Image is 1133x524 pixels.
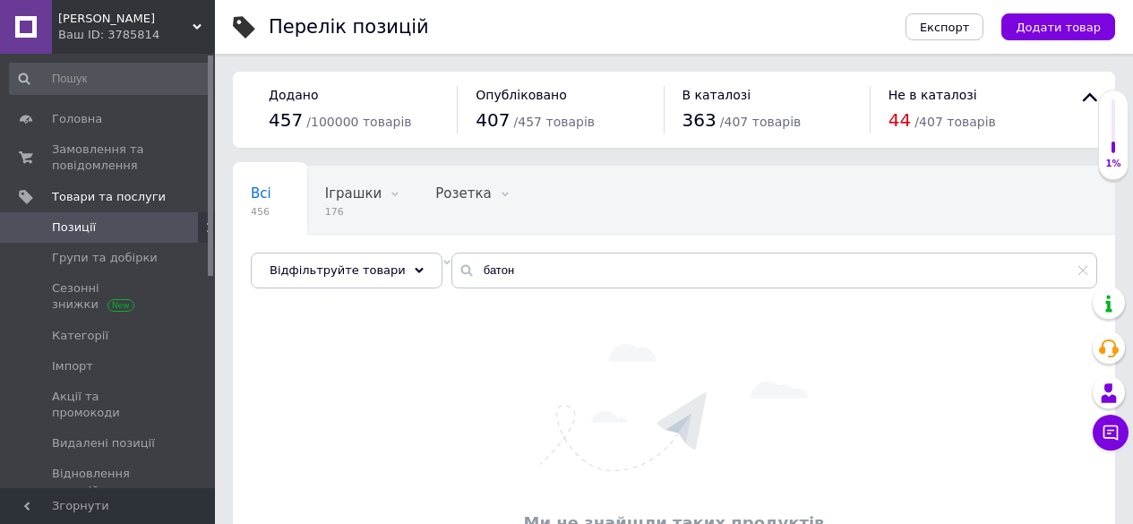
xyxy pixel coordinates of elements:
[435,185,491,202] span: Розетка
[514,115,595,129] span: / 457 товарів
[9,63,211,95] input: Пошук
[251,253,433,270] span: Детские столики и стул...
[270,263,406,277] span: Відфільтруйте товари
[920,21,970,34] span: Експорт
[682,88,751,102] span: В каталозі
[52,389,166,421] span: Акції та промокоди
[269,109,303,131] span: 457
[251,205,271,219] span: 456
[52,111,102,127] span: Головна
[1093,415,1129,451] button: Чат з покупцем
[451,253,1097,288] input: Пошук по назві позиції, артикулу і пошуковим запитам
[476,109,510,131] span: 407
[325,185,382,202] span: Іграшки
[52,189,166,205] span: Товари та послуги
[720,115,801,129] span: / 407 товарів
[52,280,166,313] span: Сезонні знижки
[269,18,429,37] div: Перелік позицій
[1016,21,1101,34] span: Додати товар
[52,435,155,451] span: Видалені позиції
[233,235,469,303] div: Детские столики и стульчики
[682,109,717,131] span: 363
[906,13,984,40] button: Експорт
[888,109,911,131] span: 44
[52,142,166,174] span: Замовлення та повідомлення
[476,88,567,102] span: Опубліковано
[914,115,995,129] span: / 407 товарів
[58,11,193,27] span: Katiko
[306,115,411,129] span: / 100000 товарів
[251,185,271,202] span: Всі
[269,88,318,102] span: Додано
[1099,158,1128,170] div: 1%
[52,328,108,344] span: Категорії
[888,88,977,102] span: Не в каталозі
[52,250,158,266] span: Групи та добірки
[325,205,382,219] span: 176
[58,27,215,43] div: Ваш ID: 3785814
[52,466,166,498] span: Відновлення позицій
[52,358,93,374] span: Імпорт
[52,219,96,236] span: Позиції
[540,344,808,471] img: Нічого не знайдено
[1001,13,1115,40] button: Додати товар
